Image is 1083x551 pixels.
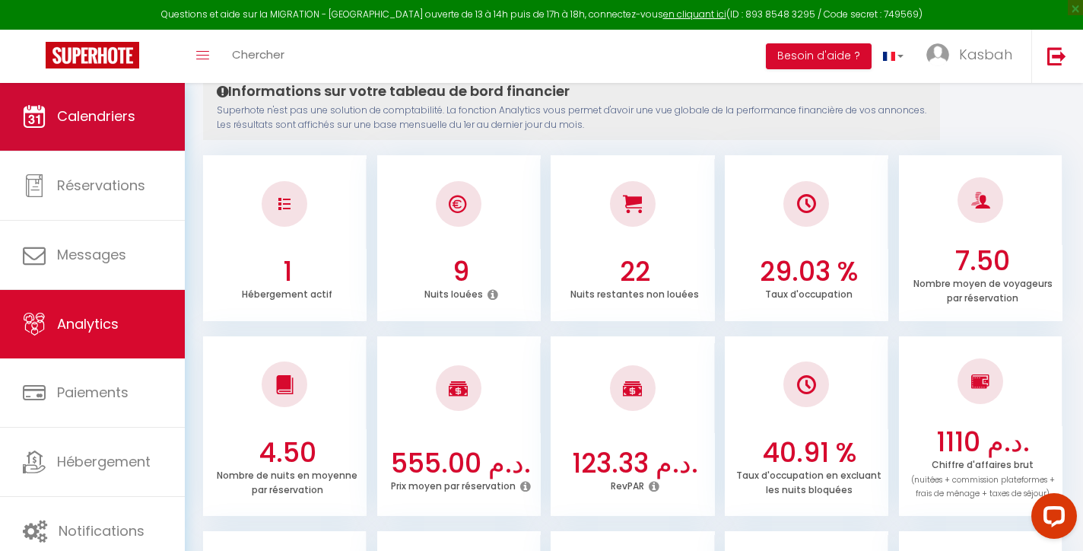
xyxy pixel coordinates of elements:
[765,285,853,301] p: Taux d'occupation
[211,437,364,469] h3: 4.50
[570,285,699,301] p: Nuits restantes non louées
[424,285,483,301] p: Nuits louées
[733,437,885,469] h3: 40.91 %
[57,176,145,195] span: Réservations
[926,43,949,66] img: ...
[663,8,726,21] a: en cliquant ici
[915,30,1031,83] a: ... Kasbah
[797,375,816,394] img: NO IMAGE
[1047,46,1066,65] img: logout
[736,466,881,496] p: Taux d'occupation en excluant les nuits bloquées
[57,107,135,126] span: Calendriers
[559,256,711,288] h3: 22
[1019,487,1083,551] iframe: LiveChat chat widget
[217,83,926,100] h4: Informations sur votre tableau de bord financier
[232,46,284,62] span: Chercher
[57,383,129,402] span: Paiements
[559,447,711,479] h3: 123.33 د.م.
[911,455,1055,500] p: Chiffre d'affaires brut
[733,256,885,288] h3: 29.03 %
[57,314,119,333] span: Analytics
[217,104,926,132] p: Superhote n'est pas une solution de comptabilité. La fonction Analytics vous permet d'avoir une v...
[211,256,364,288] h3: 1
[611,476,644,492] p: RevPAR
[57,452,151,471] span: Hébergement
[57,245,126,264] span: Messages
[913,274,1053,304] p: Nombre moyen de voyageurs par réservation
[278,198,291,210] img: NO IMAGE
[959,45,1012,64] span: Kasbah
[385,447,537,479] h3: 555.00 د.م.
[907,245,1059,277] h3: 7.50
[59,521,145,540] span: Notifications
[391,476,516,492] p: Prix moyen par réservation
[971,372,990,390] img: NO IMAGE
[385,256,537,288] h3: 9
[217,466,357,496] p: Nombre de nuits en moyenne par réservation
[46,42,139,68] img: Super Booking
[907,426,1059,458] h3: 1110 د.م.
[242,285,332,301] p: Hébergement actif
[221,30,296,83] a: Chercher
[911,474,1055,500] span: (nuitées + commission plateformes + frais de ménage + taxes de séjour)
[766,43,872,69] button: Besoin d'aide ?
